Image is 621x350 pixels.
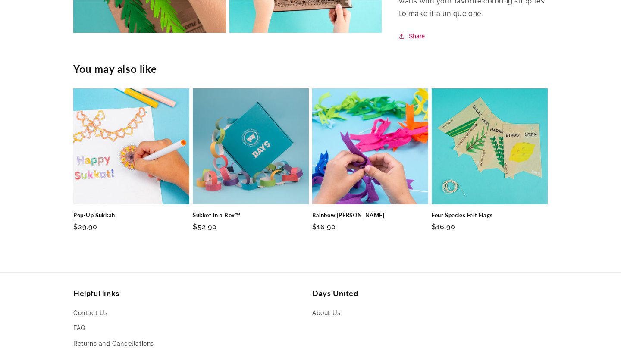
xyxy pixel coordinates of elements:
a: Pop-Up Sukkah [73,212,189,219]
h2: Days United [312,288,548,298]
h2: Helpful links [73,288,309,298]
a: About Us [312,308,341,321]
a: Four Species Felt Flags [432,212,548,219]
button: Share [399,31,427,41]
a: Rainbow [PERSON_NAME] [312,212,428,219]
a: Sukkot in a Box™ [193,212,309,219]
a: FAQ [73,321,85,336]
h2: You may also like [73,62,548,75]
a: Contact Us [73,308,108,321]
